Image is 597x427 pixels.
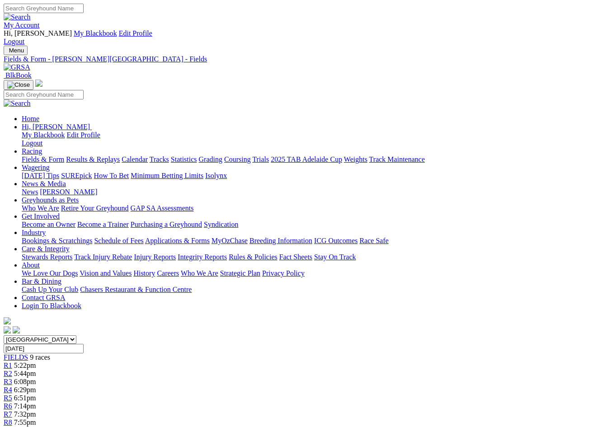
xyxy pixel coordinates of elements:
a: R4 [4,386,12,394]
a: Greyhounds as Pets [22,196,79,204]
a: Contact GRSA [22,294,65,301]
a: Racing [22,147,42,155]
span: Hi, [PERSON_NAME] [4,29,72,37]
div: Wagering [22,172,593,180]
a: Trials [252,155,269,163]
span: 9 races [30,353,50,361]
span: BlkBook [5,71,32,79]
a: My Blackbook [74,29,117,37]
div: Hi, [PERSON_NAME] [22,131,593,147]
a: Tracks [150,155,169,163]
span: 7:32pm [14,410,36,418]
a: R8 [4,418,12,426]
span: 6:29pm [14,386,36,394]
img: logo-grsa-white.png [35,80,42,87]
a: Calendar [122,155,148,163]
a: Edit Profile [119,29,152,37]
a: MyOzChase [212,237,248,244]
a: Wagering [22,164,50,171]
a: Care & Integrity [22,245,70,253]
span: Hi, [PERSON_NAME] [22,123,90,131]
input: Search [4,90,84,99]
a: My Account [4,21,40,29]
a: GAP SA Assessments [131,204,194,212]
a: BlkBook [4,71,32,79]
a: SUREpick [61,172,92,179]
img: twitter.svg [13,326,20,333]
span: 7:55pm [14,418,36,426]
span: Menu [9,47,24,54]
a: 2025 TAB Adelaide Cup [271,155,342,163]
a: Edit Profile [67,131,100,139]
img: Close [7,81,30,89]
a: Weights [344,155,367,163]
a: Purchasing a Greyhound [131,221,202,228]
a: Careers [157,269,179,277]
a: R6 [4,402,12,410]
span: R2 [4,370,12,377]
a: [PERSON_NAME] [40,188,97,196]
img: facebook.svg [4,326,11,333]
a: Grading [199,155,222,163]
a: Stay On Track [314,253,356,261]
input: Search [4,4,84,13]
a: Chasers Restaurant & Function Centre [80,286,192,293]
a: R3 [4,378,12,385]
a: We Love Our Dogs [22,269,78,277]
a: Fields & Form - [PERSON_NAME][GEOGRAPHIC_DATA] - Fields [4,55,593,63]
div: Get Involved [22,221,593,229]
a: Race Safe [359,237,388,244]
a: History [133,269,155,277]
a: News & Media [22,180,66,188]
a: Logout [4,38,24,45]
a: Fact Sheets [279,253,312,261]
a: Get Involved [22,212,60,220]
div: Racing [22,155,593,164]
a: Home [22,115,39,122]
div: Industry [22,237,593,245]
img: Search [4,13,31,21]
a: Results & Replays [66,155,120,163]
img: Search [4,99,31,108]
img: GRSA [4,63,30,71]
a: Integrity Reports [178,253,227,261]
a: Retire Your Greyhound [61,204,129,212]
span: R1 [4,361,12,369]
a: Privacy Policy [262,269,305,277]
span: 6:08pm [14,378,36,385]
a: Become a Trainer [77,221,129,228]
a: News [22,188,38,196]
img: logo-grsa-white.png [4,317,11,324]
a: Strategic Plan [220,269,260,277]
span: 6:51pm [14,394,36,402]
a: Minimum Betting Limits [131,172,203,179]
a: Syndication [204,221,238,228]
a: Login To Blackbook [22,302,81,310]
div: About [22,269,593,277]
a: FIELDS [4,353,28,361]
a: R7 [4,410,12,418]
a: Rules & Policies [229,253,277,261]
div: News & Media [22,188,593,196]
div: Bar & Dining [22,286,593,294]
a: Industry [22,229,46,236]
a: Who We Are [22,204,59,212]
a: Vision and Values [80,269,132,277]
a: How To Bet [94,172,129,179]
div: My Account [4,29,593,46]
a: Schedule of Fees [94,237,143,244]
a: Stewards Reports [22,253,72,261]
a: Track Injury Rebate [74,253,132,261]
div: Care & Integrity [22,253,593,261]
a: Cash Up Your Club [22,286,78,293]
a: Applications & Forms [145,237,210,244]
input: Select date [4,344,84,353]
a: Coursing [224,155,251,163]
span: 5:22pm [14,361,36,369]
